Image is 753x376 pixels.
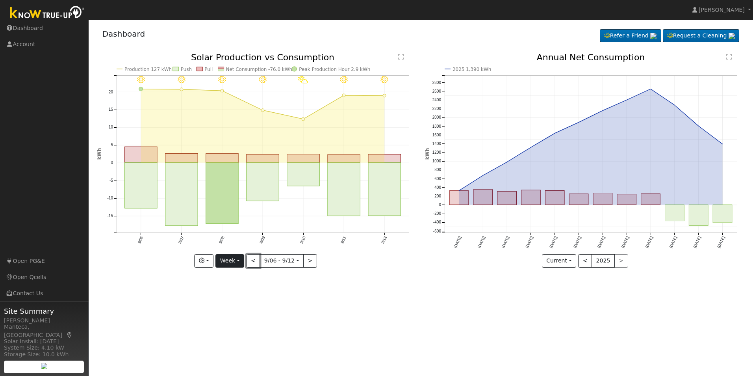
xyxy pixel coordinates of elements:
i: 9/09 - Clear [259,76,267,84]
text: Push [180,67,191,72]
text: kWh [425,148,430,160]
text: kWh [96,148,102,160]
img: retrieve [41,363,47,369]
text: -600 [433,229,441,233]
text: 1600 [432,133,441,137]
text: [DATE] [525,236,534,249]
text: 1000 [432,159,441,164]
circle: onclick="" [139,87,143,91]
text: 2400 [432,98,441,102]
circle: onclick="" [553,132,556,135]
text: 9/07 [177,236,184,245]
circle: onclick="" [697,125,700,128]
text: 200 [434,194,441,198]
text: [DATE] [453,236,462,249]
rect: onclick="" [641,194,660,205]
div: System Size: 4.10 kW [4,344,84,352]
text: [DATE] [573,236,582,249]
text: 9/08 [218,236,225,245]
button: 9/06 - 9/12 [260,254,304,268]
text: 2200 [432,107,441,111]
circle: onclick="" [261,109,264,112]
text: 0 [111,161,113,165]
circle: onclick="" [601,109,605,112]
rect: onclick="" [165,154,197,163]
i: 9/07 - Clear [178,76,185,84]
circle: onclick="" [673,104,676,107]
text: [DATE] [549,236,558,249]
circle: onclick="" [577,121,581,124]
text:  [398,54,404,60]
img: retrieve [729,33,735,39]
rect: onclick="" [124,163,157,208]
rect: onclick="" [247,154,279,163]
text: [DATE] [477,236,486,249]
button: > [303,254,317,268]
rect: onclick="" [287,163,319,186]
text: 400 [434,185,441,190]
text: 2000 [432,115,441,120]
rect: onclick="" [328,154,360,163]
circle: onclick="" [383,94,386,97]
text:  [726,54,732,60]
circle: onclick="" [342,94,345,97]
rect: onclick="" [165,163,197,226]
text: 1400 [432,141,441,146]
text: 9/12 [380,236,388,245]
text: 9/09 [259,236,266,245]
text: 1200 [432,150,441,154]
text: 20 [108,90,113,94]
rect: onclick="" [206,163,238,224]
circle: onclick="" [721,143,724,146]
rect: onclick="" [449,191,469,205]
rect: onclick="" [473,190,493,205]
rect: onclick="" [287,154,319,163]
button: 2025 [592,254,615,268]
i: 9/12 - Clear [380,76,388,84]
button: Week [215,254,244,268]
rect: onclick="" [497,192,517,205]
text: 2800 [432,80,441,85]
rect: onclick="" [368,163,401,216]
rect: onclick="" [247,163,279,201]
a: Dashboard [102,29,145,39]
i: 9/06 - Clear [137,76,145,84]
i: 9/08 - Clear [218,76,226,84]
text: Pull [204,67,213,72]
rect: onclick="" [206,154,238,163]
rect: onclick="" [545,191,565,205]
button: < [246,254,260,268]
text: 15 [108,108,113,112]
text: 600 [434,177,441,181]
span: [PERSON_NAME] [699,7,745,13]
rect: onclick="" [617,194,636,205]
text: 800 [434,168,441,172]
text: 2025 1,390 kWh [453,67,491,72]
div: Manteca, [GEOGRAPHIC_DATA] [4,323,84,339]
rect: onclick="" [689,205,708,226]
text: 5 [111,143,113,147]
text: -200 [433,212,441,216]
text: 9/10 [299,236,306,245]
span: Site Summary [4,306,84,316]
rect: onclick="" [713,205,733,223]
text: 10 [108,125,113,130]
text: -10 [107,196,113,201]
circle: onclick="" [505,161,508,164]
div: Solar Install: [DATE] [4,337,84,346]
text: Net Consumption -76.0 kWh [226,67,292,72]
text: Annual Net Consumption [537,52,645,62]
circle: onclick="" [458,189,461,192]
text: [DATE] [645,236,654,249]
text: [DATE] [501,236,510,249]
div: [PERSON_NAME] [4,316,84,325]
rect: onclick="" [665,205,684,221]
text: [DATE] [621,236,630,249]
text: 9/06 [137,236,144,245]
circle: onclick="" [625,99,629,102]
circle: onclick="" [529,146,532,149]
a: Request a Cleaning [663,29,739,43]
text: Production 127 kWh [124,67,172,72]
text: [DATE] [597,236,606,249]
text: -5 [109,179,113,183]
